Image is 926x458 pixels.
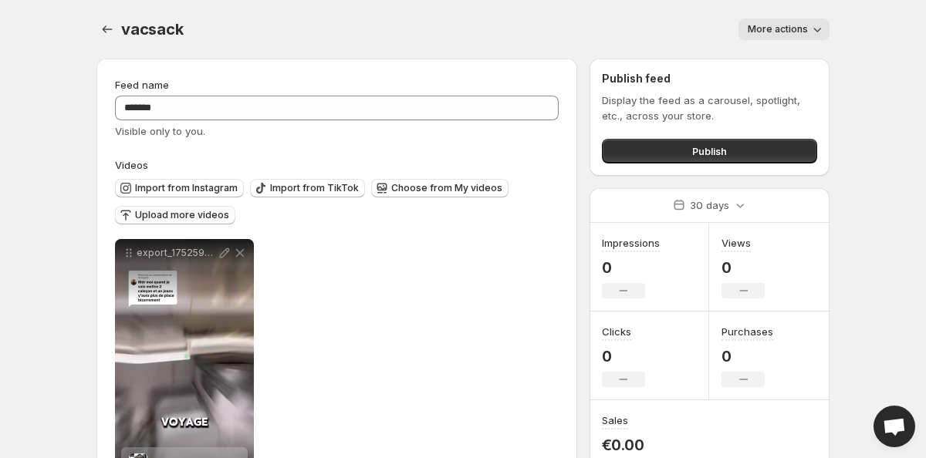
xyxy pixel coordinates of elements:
h3: Sales [602,413,628,428]
span: Import from TikTok [270,182,359,194]
h3: Impressions [602,235,660,251]
h3: Clicks [602,324,631,339]
button: Import from TikTok [250,179,365,197]
a: Open chat [874,406,915,447]
p: 0 [602,258,660,277]
span: Visible only to you. [115,125,205,137]
p: 0 [722,258,765,277]
button: Settings [96,19,118,40]
button: Publish [602,139,817,163]
span: Publish [692,143,727,159]
span: Upload more videos [135,209,229,221]
h3: Views [722,235,751,251]
p: Display the feed as a carousel, spotlight, etc., across your store. [602,93,817,123]
p: 0 [602,347,645,365]
span: Feed name [115,79,169,91]
span: vacsack [121,20,184,39]
button: Import from Instagram [115,179,244,197]
span: Videos [115,159,148,171]
button: Choose from My videos [371,179,509,197]
span: More actions [748,23,808,35]
button: More actions [738,19,830,40]
button: Upload more videos [115,206,235,224]
p: export_1752597686398 [137,247,217,259]
p: €0.00 [602,436,645,454]
p: 0 [722,347,773,365]
h2: Publish feed [602,71,817,86]
span: Choose from My videos [391,182,502,194]
h3: Purchases [722,324,773,339]
p: 30 days [690,197,729,213]
span: Import from Instagram [135,182,238,194]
